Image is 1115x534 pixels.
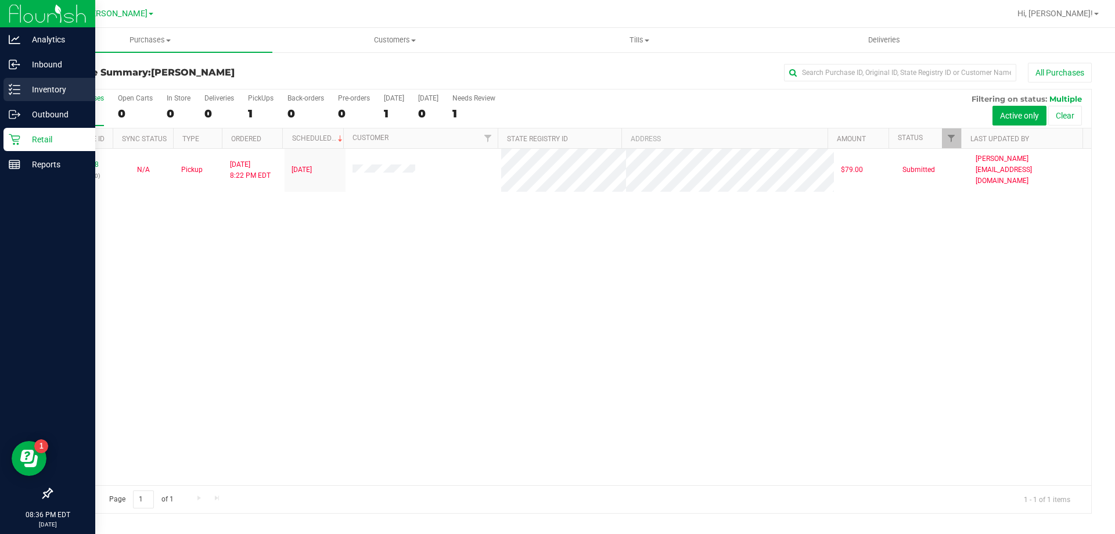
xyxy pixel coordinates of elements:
button: Clear [1048,106,1082,126]
span: Submitted [902,164,935,175]
span: Page of 1 [99,490,183,508]
a: Status [898,134,923,142]
span: Hi, [PERSON_NAME]! [1017,9,1093,18]
a: Type [182,135,199,143]
p: Retail [20,132,90,146]
a: Amount [837,135,866,143]
span: [PERSON_NAME] [84,9,148,19]
p: Analytics [20,33,90,46]
th: Address [621,128,828,149]
span: Multiple [1049,94,1082,103]
div: [DATE] [384,94,404,102]
p: Reports [20,157,90,171]
div: Back-orders [287,94,324,102]
a: Last Updated By [970,135,1029,143]
inline-svg: Inbound [9,59,20,70]
span: $79.00 [841,164,863,175]
p: [DATE] [5,520,90,529]
div: 1 [248,107,274,120]
a: Filter [479,128,498,148]
p: Outbound [20,107,90,121]
span: 1 - 1 of 1 items [1015,490,1080,508]
span: Deliveries [853,35,916,45]
button: Active only [992,106,1046,126]
input: Search Purchase ID, Original ID, State Registry ID or Customer Name... [784,64,1016,81]
div: [DATE] [418,94,438,102]
span: [PERSON_NAME] [151,67,235,78]
a: Purchases [28,28,272,52]
p: Inventory [20,83,90,96]
span: [DATE] 8:22 PM EDT [230,159,271,181]
p: 08:36 PM EDT [5,510,90,520]
div: 0 [118,107,153,120]
div: 1 [384,107,404,120]
span: Not Applicable [137,166,150,174]
a: Filter [942,128,961,148]
div: 1 [452,107,495,120]
a: Scheduled [292,134,345,142]
a: Ordered [231,135,261,143]
inline-svg: Reports [9,159,20,170]
iframe: Resource center unread badge [34,439,48,453]
inline-svg: Retail [9,134,20,145]
span: [DATE] [292,164,312,175]
h3: Purchase Summary: [51,67,398,78]
p: Inbound [20,58,90,71]
input: 1 [133,490,154,508]
a: Sync Status [122,135,167,143]
button: All Purchases [1028,63,1092,83]
inline-svg: Outbound [9,109,20,120]
div: Deliveries [204,94,234,102]
iframe: Resource center [12,441,46,476]
span: [PERSON_NAME][EMAIL_ADDRESS][DOMAIN_NAME] [976,153,1084,187]
span: Pickup [181,164,203,175]
button: N/A [137,164,150,175]
a: Customers [272,28,517,52]
inline-svg: Analytics [9,34,20,45]
a: Deliveries [762,28,1006,52]
a: Tills [517,28,761,52]
div: Needs Review [452,94,495,102]
a: Customer [353,134,389,142]
div: In Store [167,94,190,102]
div: 0 [287,107,324,120]
div: Open Carts [118,94,153,102]
a: 11966528 [66,160,99,169]
a: State Registry ID [507,135,568,143]
span: Tills [517,35,761,45]
span: Purchases [28,35,272,45]
div: Pre-orders [338,94,370,102]
div: PickUps [248,94,274,102]
div: 0 [204,107,234,120]
div: 0 [338,107,370,120]
span: Filtering on status: [972,94,1047,103]
inline-svg: Inventory [9,84,20,95]
div: 0 [418,107,438,120]
span: Customers [273,35,516,45]
div: 0 [167,107,190,120]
